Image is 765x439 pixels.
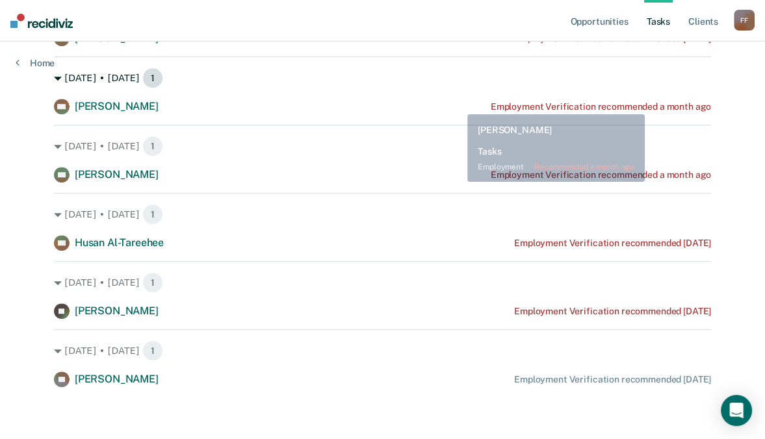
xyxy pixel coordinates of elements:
[491,169,711,181] div: Employment Verification recommended a month ago
[734,10,755,31] button: FF
[75,32,159,44] span: [PERSON_NAME]
[10,14,73,28] img: Recidiviz
[491,101,711,112] div: Employment Verification recommended a month ago
[54,204,711,225] div: [DATE] • [DATE] 1
[142,340,163,361] span: 1
[54,272,711,293] div: [DATE] • [DATE] 1
[54,340,711,361] div: [DATE] • [DATE] 1
[75,373,159,385] span: [PERSON_NAME]
[142,272,163,293] span: 1
[721,395,752,426] div: Open Intercom Messenger
[75,100,159,112] span: [PERSON_NAME]
[16,57,55,69] a: Home
[75,236,164,249] span: Husan Al-Tareehee
[514,374,711,385] div: Employment Verification recommended [DATE]
[514,238,711,249] div: Employment Verification recommended [DATE]
[142,68,163,88] span: 1
[142,204,163,225] span: 1
[514,306,711,317] div: Employment Verification recommended [DATE]
[54,136,711,157] div: [DATE] • [DATE] 1
[54,68,711,88] div: [DATE] • [DATE] 1
[142,136,163,157] span: 1
[75,305,159,317] span: [PERSON_NAME]
[75,168,159,181] span: [PERSON_NAME]
[734,10,755,31] div: F F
